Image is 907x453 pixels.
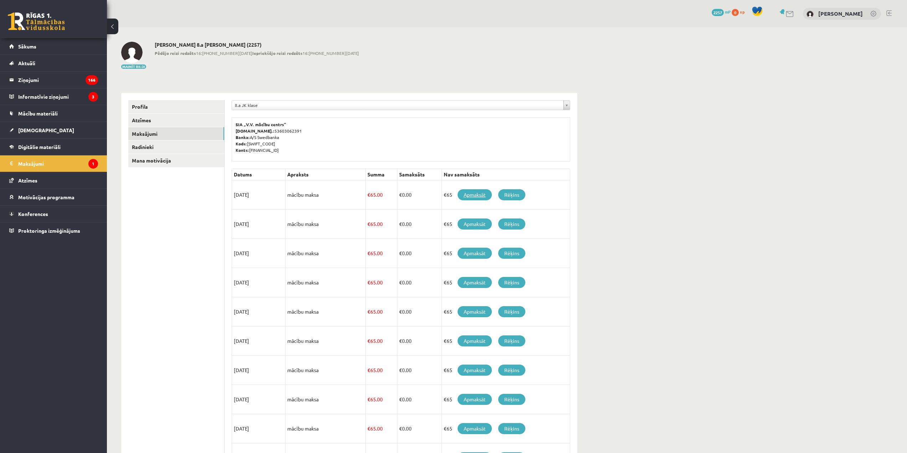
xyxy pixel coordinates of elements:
[442,239,570,268] td: €65
[18,144,61,150] span: Digitālie materiāli
[367,308,370,315] span: €
[498,335,525,346] a: Rēķins
[9,172,98,189] a: Atzīmes
[442,268,570,297] td: €65
[18,43,36,50] span: Sākums
[399,191,402,198] span: €
[252,50,303,56] b: Iepriekšējo reizi redzēts
[806,11,814,18] img: Daniils Gajevskis
[498,189,525,200] a: Rēķins
[397,326,442,356] td: 0.00
[155,42,359,48] h2: [PERSON_NAME] 8.a [PERSON_NAME] (2257)
[498,423,525,434] a: Rēķins
[18,127,74,133] span: [DEMOGRAPHIC_DATA]
[367,425,370,432] span: €
[367,367,370,373] span: €
[236,141,247,146] b: Kods:
[232,101,570,110] a: 8.a JK klase
[366,326,397,356] td: 65.00
[9,38,98,55] a: Sākums
[18,177,37,184] span: Atzīmes
[18,88,98,105] legend: Informatīvie ziņojumi
[128,140,224,154] a: Radinieki
[9,72,98,88] a: Ziņojumi166
[818,10,863,17] a: [PERSON_NAME]
[397,180,442,210] td: 0.00
[232,268,285,297] td: [DATE]
[9,139,98,155] a: Digitālie materiāli
[236,147,249,153] b: Konts:
[458,306,492,317] a: Apmaksāt
[498,277,525,288] a: Rēķins
[366,180,397,210] td: 65.00
[458,248,492,259] a: Apmaksāt
[86,75,98,85] i: 166
[88,92,98,102] i: 3
[232,210,285,239] td: [DATE]
[399,367,402,373] span: €
[740,9,744,15] span: xp
[458,394,492,405] a: Apmaksāt
[18,211,48,217] span: Konferences
[128,100,224,113] a: Profils
[88,159,98,169] i: 1
[725,9,731,15] span: mP
[366,297,397,326] td: 65.00
[8,12,65,30] a: Rīgas 1. Tālmācības vidusskola
[155,50,196,56] b: Pēdējo reizi redzēts
[712,9,724,16] span: 2257
[285,385,366,414] td: mācību maksa
[397,385,442,414] td: 0.00
[458,218,492,230] a: Apmaksāt
[498,218,525,230] a: Rēķins
[9,155,98,172] a: Maksājumi1
[285,297,366,326] td: mācību maksa
[236,121,566,153] p: 53603062391 A/S Swedbanka [SWIFT_CODE] [FINANCIAL_ID]
[712,9,731,15] a: 2257 mP
[232,326,285,356] td: [DATE]
[458,189,492,200] a: Apmaksāt
[232,239,285,268] td: [DATE]
[9,55,98,71] a: Aktuāli
[366,414,397,443] td: 65.00
[366,169,397,180] th: Summa
[399,396,402,402] span: €
[128,127,224,140] a: Maksājumi
[18,60,35,66] span: Aktuāli
[235,101,561,110] span: 8.a JK klase
[18,227,80,234] span: Proktoringa izmēģinājums
[442,356,570,385] td: €65
[397,268,442,297] td: 0.00
[397,210,442,239] td: 0.00
[232,414,285,443] td: [DATE]
[458,423,492,434] a: Apmaksāt
[18,194,74,200] span: Motivācijas programma
[18,72,98,88] legend: Ziņojumi
[285,268,366,297] td: mācību maksa
[442,326,570,356] td: €65
[399,425,402,432] span: €
[367,250,370,256] span: €
[9,189,98,205] a: Motivācijas programma
[9,122,98,138] a: [DEMOGRAPHIC_DATA]
[442,297,570,326] td: €65
[232,297,285,326] td: [DATE]
[397,356,442,385] td: 0.00
[397,414,442,443] td: 0.00
[232,180,285,210] td: [DATE]
[367,338,370,344] span: €
[399,221,402,227] span: €
[9,88,98,105] a: Informatīvie ziņojumi3
[155,50,359,56] span: 16:[PHONE_NUMBER][DATE] 16:[PHONE_NUMBER][DATE]
[366,239,397,268] td: 65.00
[399,338,402,344] span: €
[366,356,397,385] td: 65.00
[18,110,58,117] span: Mācību materiāli
[399,308,402,315] span: €
[285,414,366,443] td: mācību maksa
[236,122,287,127] b: SIA „V.V. mācību centrs”
[366,210,397,239] td: 65.00
[498,394,525,405] a: Rēķins
[128,154,224,167] a: Mana motivācija
[9,105,98,122] a: Mācību materiāli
